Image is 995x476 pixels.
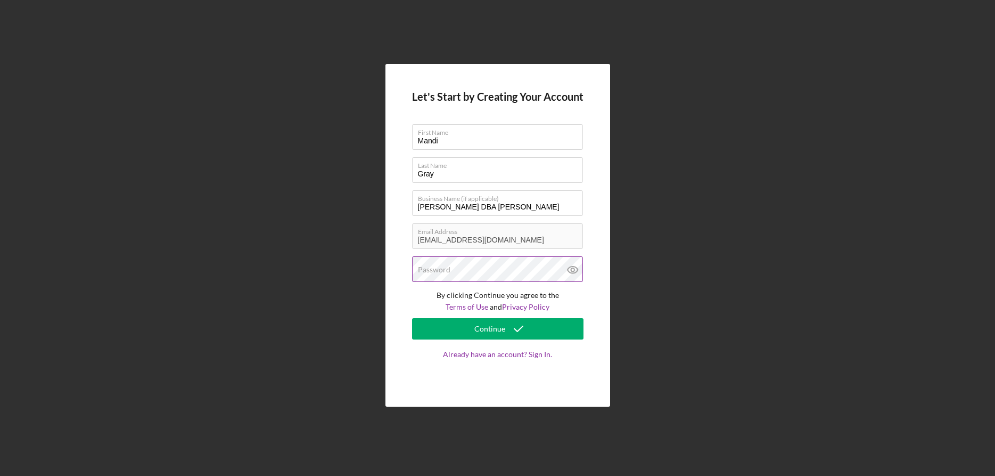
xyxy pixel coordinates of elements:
h4: Let's Start by Creating Your Account [412,91,583,103]
label: Password [418,265,450,274]
label: Last Name [418,158,583,170]
label: Email Address [418,224,583,236]
a: Already have an account? Sign In. [412,350,583,380]
label: First Name [418,125,583,136]
p: By clicking Continue you agree to the and [412,289,583,313]
div: Continue [474,318,505,340]
a: Privacy Policy [502,302,549,311]
a: Terms of Use [446,302,488,311]
label: Business Name (if applicable) [418,191,583,203]
button: Continue [412,318,583,340]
